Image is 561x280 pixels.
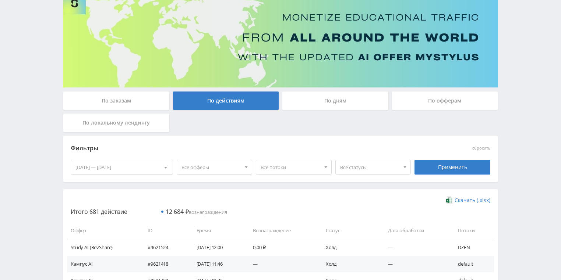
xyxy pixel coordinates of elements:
td: Холд [318,239,381,255]
td: Потоки [451,222,494,239]
td: Кампус AI [67,256,140,272]
div: По офферам [392,91,498,110]
span: 12 684 ₽ [166,208,189,216]
span: Все потоки [261,160,320,174]
div: По действиям [173,91,279,110]
div: [DATE] — [DATE] [71,160,173,174]
div: По заказам [63,91,169,110]
td: #9621524 [140,239,189,255]
div: Применить [414,160,490,175]
div: По локальному лендингу [63,114,169,132]
td: DZEN [451,239,494,255]
span: Скачать (.xlsx) [455,197,490,203]
span: Все статусы [340,160,400,174]
div: По дням [282,91,388,110]
td: default [451,256,494,272]
button: сбросить [472,146,490,151]
td: Дата обработки [381,222,451,239]
td: [DATE] 11:46 [189,256,246,272]
td: — [246,256,318,272]
td: 0,00 ₽ [246,239,318,255]
a: Скачать (.xlsx) [446,197,490,204]
span: Итого 681 действие [71,208,127,216]
img: xlsx [446,196,452,204]
span: вознаграждения [166,209,227,215]
td: Время [189,222,246,239]
td: — [381,256,451,272]
td: ID [140,222,189,239]
td: Холд [318,256,381,272]
td: Статус [318,222,381,239]
td: Study AI (RevShare) [67,239,140,255]
span: Все офферы [181,160,241,174]
td: Оффер [67,222,140,239]
td: — [381,239,451,255]
div: Фильтры [71,143,385,154]
td: [DATE] 12:00 [189,239,246,255]
td: #9621418 [140,256,189,272]
td: Вознаграждение [246,222,318,239]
